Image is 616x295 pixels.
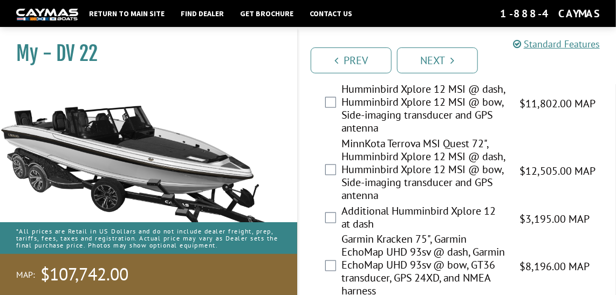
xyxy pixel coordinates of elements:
label: MinnKota Terrova MSI Quest 72", Humminbird Xplore 12 MSI @ dash, Humminbird Xplore 12 MSI @ bow, ... [341,70,506,137]
a: Get Brochure [235,6,299,20]
p: *All prices are Retail in US Dollars and do not include dealer freight, prep, tariffs, fees, taxe... [16,222,281,255]
a: Prev [311,47,392,73]
a: Return to main site [84,6,170,20]
a: Standard Features [513,38,600,50]
span: $8,196.00 MAP [519,259,590,275]
ul: Pagination [308,46,616,73]
h1: My - DV 22 [16,42,270,66]
div: 1-888-4CAYMAS [500,6,600,20]
span: $3,195.00 MAP [519,211,590,227]
a: Find Dealer [175,6,229,20]
span: $107,742.00 [40,263,128,286]
img: white-logo-c9c8dbefe5ff5ceceb0f0178aa75bf4bb51f6bca0971e226c86eb53dfe498488.png [16,9,78,20]
span: MAP: [16,269,35,280]
label: Additional Humminbird Xplore 12 at dash [341,204,506,233]
a: Contact Us [304,6,358,20]
label: MinnKota Terrova MSI Quest 72", Humminbird Xplore 12 MSI @ dash, Humminbird Xplore 12 MSI @ bow, ... [341,137,506,204]
span: $12,505.00 MAP [519,163,596,179]
span: $11,802.00 MAP [519,95,596,112]
a: Next [397,47,478,73]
